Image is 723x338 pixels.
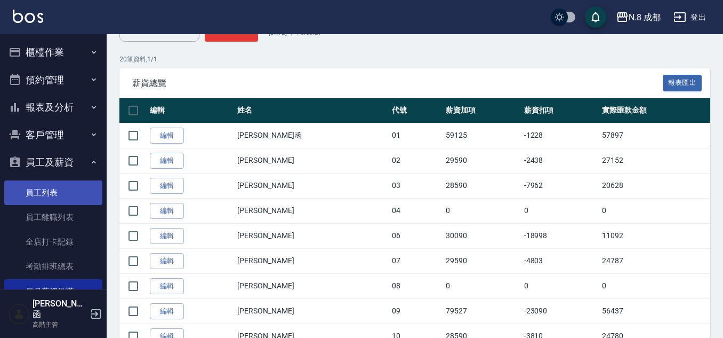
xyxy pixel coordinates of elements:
[4,121,102,149] button: 客戶管理
[629,11,661,24] div: N.8 成都
[389,173,444,198] td: 03
[521,148,599,173] td: -2438
[235,223,389,248] td: [PERSON_NAME]
[150,303,184,320] a: 編輯
[13,10,43,23] img: Logo
[443,273,521,298] td: 0
[4,180,102,205] a: 員工列表
[389,198,444,223] td: 04
[599,273,710,298] td: 0
[443,248,521,273] td: 29590
[599,98,710,123] th: 實際匯款金額
[150,203,184,219] a: 編輯
[33,320,87,329] p: 高階主管
[443,198,521,223] td: 0
[521,273,599,298] td: 0
[585,6,606,28] button: save
[599,223,710,248] td: 11092
[443,223,521,248] td: 30090
[4,205,102,230] a: 員工離職列表
[4,230,102,254] a: 全店打卡記錄
[150,178,184,194] a: 編輯
[443,123,521,148] td: 59125
[443,173,521,198] td: 28590
[521,298,599,324] td: -23090
[4,38,102,66] button: 櫃檯作業
[389,248,444,273] td: 07
[521,248,599,273] td: -4803
[150,278,184,295] a: 編輯
[612,6,665,28] button: N.8 成都
[4,148,102,176] button: 員工及薪資
[150,253,184,270] a: 編輯
[132,78,663,89] span: 薪資總覽
[599,198,710,223] td: 0
[521,123,599,148] td: -1228
[235,198,389,223] td: [PERSON_NAME]
[389,298,444,324] td: 09
[4,66,102,94] button: 預約管理
[150,128,184,144] a: 編輯
[599,123,710,148] td: 57897
[599,248,710,273] td: 24787
[235,298,389,324] td: [PERSON_NAME]
[389,123,444,148] td: 01
[443,98,521,123] th: 薪資加項
[235,123,389,148] td: [PERSON_NAME]函
[669,7,710,27] button: 登出
[389,273,444,298] td: 08
[663,77,702,88] a: 報表匯出
[599,298,710,324] td: 56437
[521,98,599,123] th: 薪資扣項
[4,93,102,121] button: 報表及分析
[521,198,599,223] td: 0
[235,98,389,123] th: 姓名
[33,298,87,320] h5: [PERSON_NAME]函
[521,173,599,198] td: -7962
[150,153,184,169] a: 編輯
[443,148,521,173] td: 29590
[235,273,389,298] td: [PERSON_NAME]
[521,223,599,248] td: -18998
[150,228,184,245] a: 編輯
[599,148,710,173] td: 27152
[9,303,30,325] img: Person
[4,279,102,304] a: 每月薪資維護
[235,173,389,198] td: [PERSON_NAME]
[147,98,235,123] th: 編輯
[235,148,389,173] td: [PERSON_NAME]
[389,223,444,248] td: 06
[119,54,710,64] p: 20 筆資料, 1 / 1
[443,298,521,324] td: 79527
[389,98,444,123] th: 代號
[389,148,444,173] td: 02
[663,75,702,91] button: 報表匯出
[4,254,102,279] a: 考勤排班總表
[235,248,389,273] td: [PERSON_NAME]
[599,173,710,198] td: 20628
